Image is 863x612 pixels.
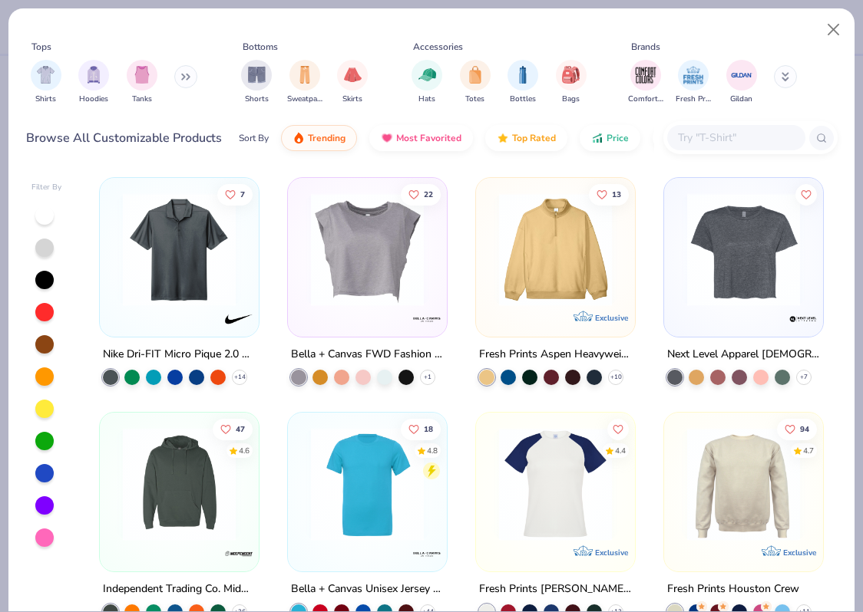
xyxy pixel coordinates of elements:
div: 4.7 [803,445,814,456]
div: Accessories [413,40,463,54]
div: filter for Totes [460,60,491,105]
button: filter button [508,60,538,105]
div: 4.8 [427,445,438,456]
div: filter for Shorts [241,60,272,105]
span: + 10 [610,373,621,382]
div: filter for Skirts [337,60,368,105]
button: Price [580,125,640,151]
span: + 7 [800,373,808,382]
div: filter for Hoodies [78,60,109,105]
span: Bottles [510,94,536,105]
div: Bella + Canvas Unisex Jersey Short-Sleeve T-Shirt [291,579,444,598]
input: Try "T-Shirt" [676,129,795,146]
img: trending.gif [293,132,305,144]
img: Shirts Image [37,66,55,84]
span: 18 [424,425,433,433]
div: filter for Sweatpants [287,60,322,105]
div: 4.4 [615,445,626,456]
button: filter button [241,60,272,105]
div: filter for Comfort Colors [628,60,663,105]
span: Exclusive [595,313,628,323]
button: filter button [78,60,109,105]
span: Top Rated [512,132,556,144]
img: Hats Image [418,66,436,84]
img: 21f585b9-bb5d-454e-ad73-31b06e5e9bdc [432,428,560,541]
img: Fresh Prints Image [682,64,705,87]
span: Gildan [730,94,752,105]
span: Tanks [132,94,152,105]
button: filter button [460,60,491,105]
span: 7 [241,190,246,198]
img: Bella + Canvas logo [412,538,442,568]
div: filter for Bags [556,60,587,105]
img: Bags Image [562,66,579,84]
div: Nike Dri-FIT Micro Pique 2.0 Polo [103,345,256,364]
span: Exclusive [782,547,815,557]
div: Sort By [239,131,269,145]
span: Price [607,132,629,144]
button: Like [401,418,441,439]
img: Skirts Image [344,66,362,84]
img: Gildan Image [730,64,753,87]
span: Skirts [342,94,362,105]
div: Independent Trading Co. Midweight Hooded Sweatshirt [103,579,256,598]
img: Bella + Canvas logo [412,304,442,334]
div: Fresh Prints [PERSON_NAME] Fit Raglan Shirt [479,579,632,598]
div: filter for Bottles [508,60,538,105]
img: Tanks Image [134,66,150,84]
div: Fresh Prints Houston Crew [667,579,799,598]
img: 3644f833-5bb2-4f83-981f-b4a4ab244a55 [115,428,243,541]
img: Totes Image [467,66,484,84]
button: filter button [726,60,757,105]
button: Like [607,418,629,439]
span: Shorts [245,94,269,105]
span: Hoodies [79,94,108,105]
button: filter button [287,60,322,105]
div: Filter By [31,182,62,193]
span: + 14 [234,373,246,382]
button: Top Rated [485,125,567,151]
button: Like [777,418,817,439]
div: Browse All Customizable Products [26,129,222,147]
img: c38c874d-42b5-4d71-8780-7fdc484300a7 [679,193,808,306]
img: Comfort Colors Image [634,64,657,87]
div: 4.6 [240,445,250,456]
div: Tops [31,40,51,54]
button: Trending [281,125,357,151]
div: filter for Gildan [726,60,757,105]
img: Sweatpants Image [296,66,313,84]
div: Brands [631,40,660,54]
button: filter button [337,60,368,105]
button: Like [401,183,441,205]
img: c768ab5a-8da2-4a2e-b8dd-29752a77a1e5 [303,193,432,306]
div: filter for Hats [412,60,442,105]
button: Like [218,183,253,205]
img: TopRated.gif [497,132,509,144]
button: Most Favorited [369,125,473,151]
span: Fresh Prints [676,94,711,105]
div: filter for Shirts [31,60,61,105]
span: Trending [308,132,346,144]
button: filter button [127,60,157,105]
span: Totes [465,94,484,105]
img: Bottles Image [514,66,531,84]
span: + 1 [424,373,432,382]
img: 10a0a8bf-8f21-4ecd-81c8-814f1e31d243 [303,428,432,541]
span: Shirts [35,94,56,105]
img: d6d584ca-6ecb-4862-80f9-37d415fce208 [491,428,620,541]
img: 21fda654-1eb2-4c2c-b188-be26a870e180 [115,193,243,306]
span: Bags [562,94,580,105]
span: Sweatpants [287,94,322,105]
img: Shorts Image [248,66,266,84]
img: Next Level Apparel logo [787,304,818,334]
img: f70527af-4fab-4d83-b07e-8fc97e9685e6 [619,193,747,306]
img: Hoodies Image [85,66,102,84]
span: 47 [236,425,246,433]
img: Nike logo [223,304,254,334]
button: Like [589,183,629,205]
span: Hats [418,94,435,105]
button: filter button [31,60,61,105]
img: fea30bab-9cee-4a4f-98cb-187d2db77708 [432,193,560,306]
div: Fresh Prints Aspen Heavyweight Quarter-Zip [479,345,632,364]
div: filter for Tanks [127,60,157,105]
